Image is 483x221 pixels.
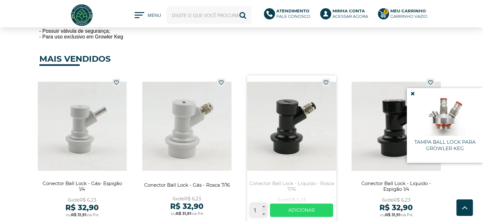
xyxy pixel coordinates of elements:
[276,8,309,13] b: Atendimento
[276,8,310,19] p: Fale conosco
[390,8,426,13] b: Meu Carrinho
[425,94,465,136] img: 65e1932cfd.jpg
[270,204,333,217] a: Ver mais
[332,8,365,13] b: Minha Conta
[39,17,123,39] span: - Entrada e Saída ball-lock; - Possuir válvula de segurança; - Para uso exclusivo em Growler Keg
[135,12,160,18] button: MENU
[148,12,160,22] span: MENU
[234,6,252,24] button: Buscar
[166,6,252,24] input: Digite o que você procura
[332,8,368,19] p: Acessar agora
[264,8,314,22] a: AtendimentoFale conosco
[320,8,372,22] a: Minha ContaAcessar agora
[39,49,80,66] h4: MAIS VENDIDOS
[390,14,427,19] div: Carrinho Vazio
[413,139,477,152] span: Tampa Ball Lock para Growler Keg
[70,3,94,27] img: Hopfen Haus BrewShop
[383,9,389,14] strong: 0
